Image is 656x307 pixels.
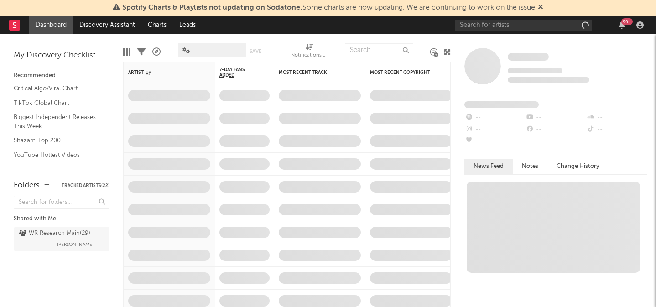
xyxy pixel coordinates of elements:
span: Some Artist [508,53,549,61]
button: Tracked Artists(22) [62,183,109,188]
div: Folders [14,180,40,191]
span: Dismiss [538,4,543,11]
a: Dashboard [29,16,73,34]
div: Most Recent Copyright [370,70,438,75]
button: Save [250,49,261,54]
div: 99 + [621,18,633,25]
div: Notifications (Artist) [291,50,328,61]
div: Artist [128,70,197,75]
div: Shared with Me [14,213,109,224]
span: Fans Added by Platform [464,101,539,108]
button: 99+ [619,21,625,29]
a: WR Research Main(29)[PERSON_NAME] [14,227,109,251]
div: -- [464,124,525,135]
input: Search... [345,43,413,57]
a: Biggest Independent Releases This Week [14,112,100,131]
button: Notes [513,159,547,174]
span: 7-Day Fans Added [219,67,256,78]
div: My Discovery Checklist [14,50,109,61]
a: Discovery Assistant [73,16,141,34]
input: Search for folders... [14,196,109,209]
div: WR Research Main ( 29 ) [19,228,90,239]
button: Change History [547,159,609,174]
div: Recommended [14,70,109,81]
div: A&R Pipeline [152,39,161,65]
button: News Feed [464,159,513,174]
a: Critical Algo/Viral Chart [14,83,100,94]
div: -- [525,124,586,135]
div: Edit Columns [123,39,130,65]
div: -- [586,124,647,135]
div: Most Recent Track [279,70,347,75]
span: Tracking Since: [DATE] [508,68,562,73]
input: Search for artists [455,20,592,31]
span: [PERSON_NAME] [57,239,94,250]
a: Shazam Top 200 [14,135,100,146]
div: -- [525,112,586,124]
a: Some Artist [508,52,549,62]
span: Spotify Charts & Playlists not updating on Sodatone [122,4,300,11]
a: YouTube Hottest Videos [14,150,100,160]
a: TikTok Global Chart [14,98,100,108]
a: Leads [173,16,202,34]
span: 0 fans last week [508,77,589,83]
div: Notifications (Artist) [291,39,328,65]
a: Charts [141,16,173,34]
div: Filters [137,39,146,65]
div: -- [586,112,647,124]
div: -- [464,135,525,147]
span: : Some charts are now updating. We are continuing to work on the issue [122,4,535,11]
div: -- [464,112,525,124]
